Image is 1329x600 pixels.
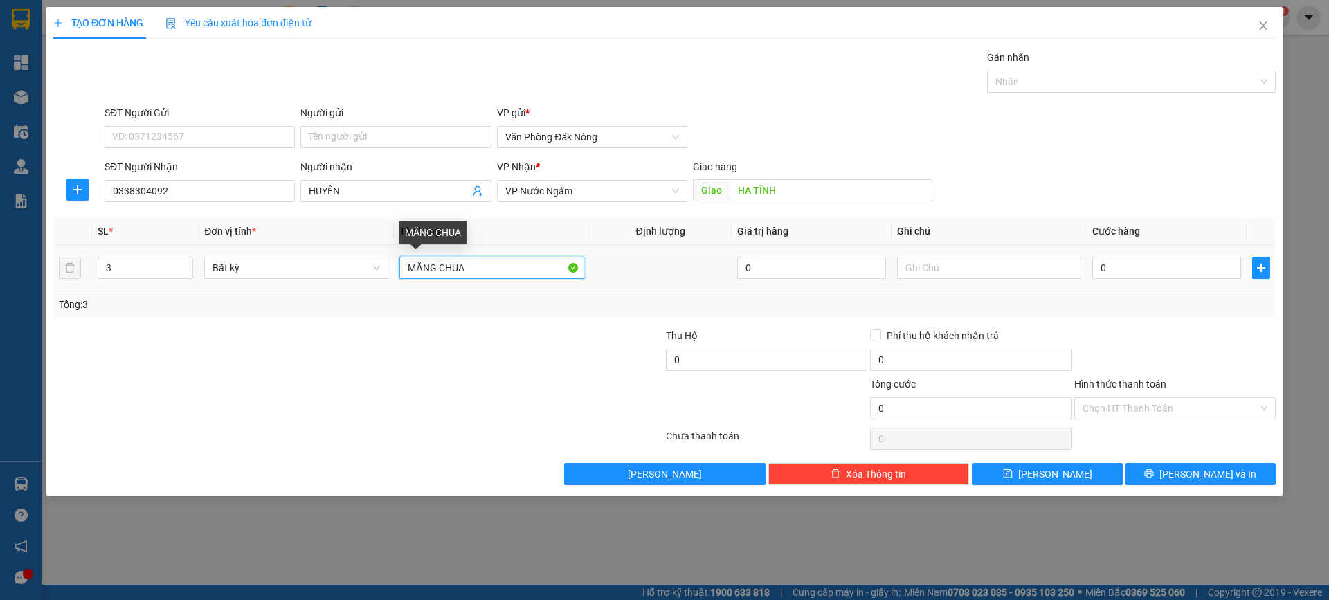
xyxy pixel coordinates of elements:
[204,226,256,237] span: Đơn vị tính
[870,379,916,390] span: Tổng cước
[497,105,687,120] div: VP gửi
[1018,466,1092,482] span: [PERSON_NAME]
[497,161,536,172] span: VP Nhận
[505,127,679,147] span: Văn Phòng Đăk Nông
[399,221,467,244] div: MĂNG CHUA
[399,257,584,279] input: VD: Bàn, Ghế
[213,257,380,278] span: Bất kỳ
[53,17,143,28] span: TẠO ĐƠN HÀNG
[564,463,766,485] button: [PERSON_NAME]
[737,257,886,279] input: 0
[881,328,1004,343] span: Phí thu hộ khách nhận trả
[846,466,906,482] span: Xóa Thông tin
[1144,469,1154,480] span: printer
[1258,20,1269,31] span: close
[66,179,89,201] button: plus
[59,297,513,312] div: Tổng: 3
[831,469,840,480] span: delete
[505,181,679,201] span: VP Nước Ngầm
[1244,7,1283,46] button: Close
[53,18,63,28] span: plus
[1159,466,1256,482] span: [PERSON_NAME] và In
[1253,262,1269,273] span: plus
[165,18,177,29] img: icon
[972,463,1122,485] button: save[PERSON_NAME]
[1252,257,1270,279] button: plus
[987,52,1029,63] label: Gán nhãn
[730,179,932,201] input: Dọc đường
[98,226,109,237] span: SL
[105,105,295,120] div: SĐT Người Gửi
[472,185,483,197] span: user-add
[165,17,311,28] span: Yêu cầu xuất hóa đơn điện tử
[300,159,491,174] div: Người nhận
[59,257,81,279] button: delete
[1125,463,1276,485] button: printer[PERSON_NAME] và In
[67,184,88,195] span: plus
[693,179,730,201] span: Giao
[664,428,869,453] div: Chưa thanh toán
[1092,226,1140,237] span: Cước hàng
[666,330,698,341] span: Thu Hộ
[628,466,702,482] span: [PERSON_NAME]
[1074,379,1166,390] label: Hình thức thanh toán
[737,226,788,237] span: Giá trị hàng
[693,161,737,172] span: Giao hàng
[897,257,1081,279] input: Ghi Chú
[105,159,295,174] div: SĐT Người Nhận
[892,218,1087,245] th: Ghi chú
[768,463,970,485] button: deleteXóa Thông tin
[1003,469,1013,480] span: save
[300,105,491,120] div: Người gửi
[636,226,685,237] span: Định lượng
